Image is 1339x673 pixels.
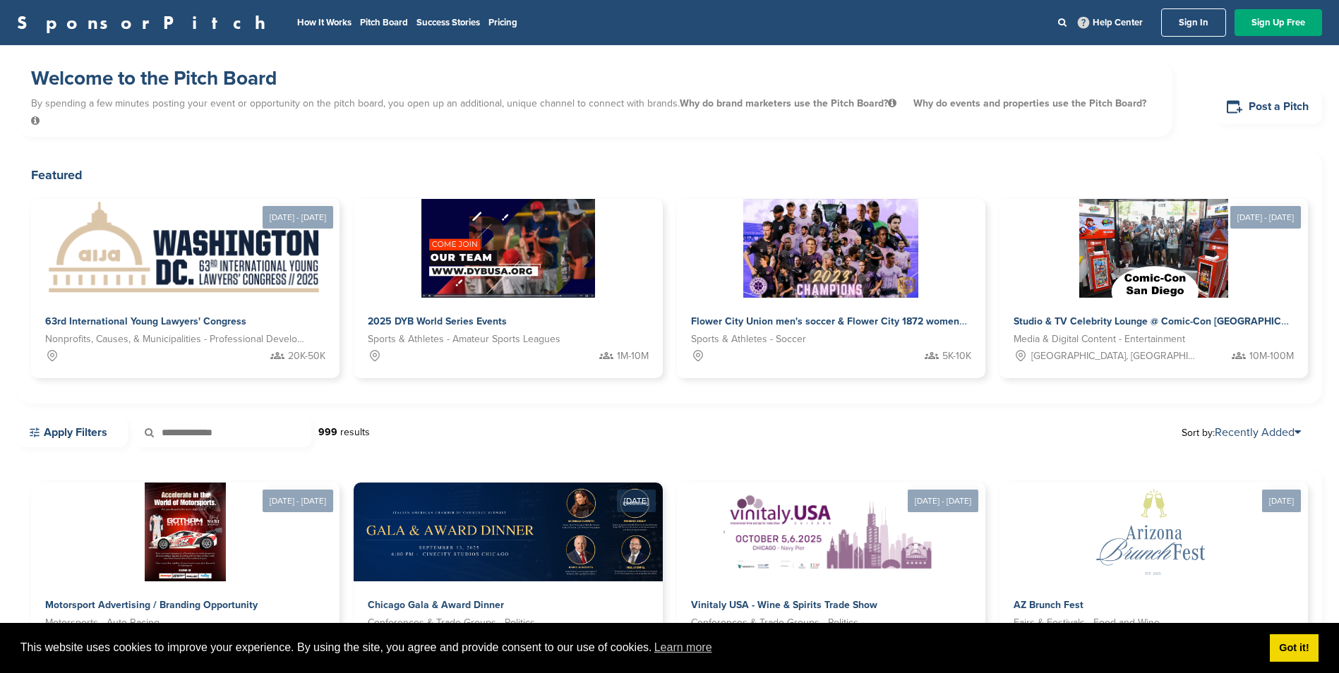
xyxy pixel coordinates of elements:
span: Conferences & Trade Groups - Politics [368,615,535,631]
a: [DATE] Sponsorpitch & AZ Brunch Fest Fairs & Festivals - Food and Wine Scottsdale, [GEOGRAPHIC_DA... [999,460,1308,662]
span: Flower City Union men's soccer & Flower City 1872 women's soccer [691,315,999,327]
a: Apply Filters [17,418,128,447]
span: Sort by: [1182,427,1301,438]
span: Chicago Gala & Award Dinner [368,599,504,611]
a: [DATE] Sponsorpitch & Chicago Gala & Award Dinner Conferences & Trade Groups - Politics [GEOGRAPH... [354,460,662,662]
div: [DATE] - [DATE] [908,490,978,512]
a: [DATE] - [DATE] Sponsorpitch & Studio & TV Celebrity Lounge @ Comic-Con [GEOGRAPHIC_DATA]. Over 3... [999,176,1308,378]
span: results [340,426,370,438]
a: Sponsorpitch & 2025 DYB World Series Events Sports & Athletes - Amateur Sports Leagues 1M-10M [354,199,662,378]
h1: Welcome to the Pitch Board [31,66,1158,91]
a: Help Center [1075,14,1146,31]
a: [DATE] - [DATE] Sponsorpitch & 63rd International Young Lawyers' Congress Nonprofits, Causes, & M... [31,176,340,378]
img: Sponsorpitch & [1079,199,1227,298]
span: Motorsports - Auto Racing [45,615,160,631]
a: [DATE] - [DATE] Sponsorpitch & Motorsport Advertising / Branding Opportunity Motorsports - Auto R... [31,460,340,662]
div: [DATE] - [DATE] [263,490,333,512]
span: 1M-10M [617,348,649,364]
div: [DATE] - [DATE] [263,206,333,229]
a: Sign In [1161,8,1226,37]
a: Post a Pitch [1215,90,1322,124]
a: Pricing [488,17,517,28]
a: [DATE] - [DATE] Sponsorpitch & Vinitaly USA - Wine & Spirits Trade Show Conferences & Trade Group... [677,460,985,662]
p: By spending a few minutes posting your event or opportunity on the pitch board, you open up an ad... [31,91,1158,133]
a: Pitch Board [360,17,408,28]
span: 2025 DYB World Series Events [368,315,507,327]
span: 5K-10K [942,348,971,364]
span: Media & Digital Content - Entertainment [1014,332,1185,347]
span: Nonprofits, Causes, & Municipalities - Professional Development [45,332,304,347]
a: Sponsorpitch & Flower City Union men's soccer & Flower City 1872 women's soccer Sports & Athletes... [677,199,985,378]
a: How It Works [297,17,352,28]
span: Fairs & Festivals - Food and Wine [1014,615,1160,631]
span: Sports & Athletes - Amateur Sports Leagues [368,332,560,347]
div: [DATE] - [DATE] [1230,206,1301,229]
span: 20K-50K [288,348,325,364]
span: Vinitaly USA - Wine & Spirits Trade Show [691,599,877,611]
img: Sponsorpitch & [421,199,596,298]
strong: 999 [318,426,337,438]
span: This website uses cookies to improve your experience. By using the site, you agree and provide co... [20,637,1259,658]
span: [GEOGRAPHIC_DATA], [GEOGRAPHIC_DATA] [1031,348,1196,364]
a: Recently Added [1215,425,1301,439]
span: Motorsport Advertising / Branding Opportunity [45,599,258,611]
a: Success Stories [416,17,480,28]
a: Sign Up Free [1235,9,1322,36]
div: [DATE] [1262,490,1301,512]
span: Why do brand marketers use the Pitch Board? [680,97,899,109]
a: learn more about cookies [652,637,714,658]
img: Sponsorpitch & [354,483,692,581]
span: AZ Brunch Fest [1014,599,1083,611]
a: SponsorPitch [17,13,275,32]
h2: Featured [31,165,1308,185]
span: 10M-100M [1249,348,1294,364]
a: dismiss cookie message [1270,634,1319,662]
span: Conferences & Trade Groups - Politics [691,615,858,631]
img: Sponsorpitch & [145,483,226,581]
img: Sponsorpitch & [743,199,919,298]
div: [DATE] [617,490,656,512]
span: Sports & Athletes - Soccer [691,332,806,347]
span: 63rd International Young Lawyers' Congress [45,315,246,327]
img: Sponsorpitch & [1055,483,1252,581]
img: Sponsorpitch & [45,199,325,298]
img: Sponsorpitch & [721,483,941,581]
